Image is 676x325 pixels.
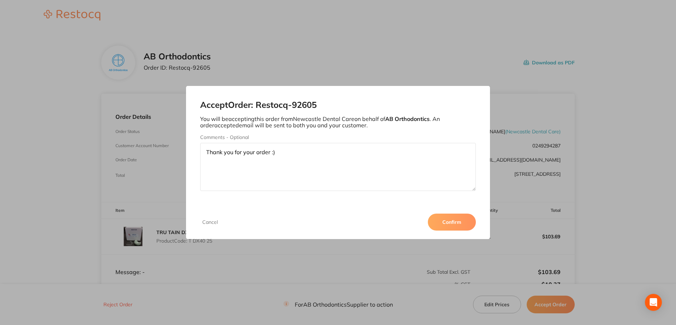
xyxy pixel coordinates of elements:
label: Comments - Optional [200,134,476,140]
div: Open Intercom Messenger [645,294,662,311]
p: You will be accepting this order from Newcastle Dental Care on behalf of . An order accepted emai... [200,116,476,129]
h2: Accept Order: Restocq- 92605 [200,100,476,110]
button: Confirm [428,214,476,231]
textarea: Thank you for your order :) [200,143,476,191]
button: Cancel [200,219,220,225]
b: AB Orthodontics [385,115,430,122]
